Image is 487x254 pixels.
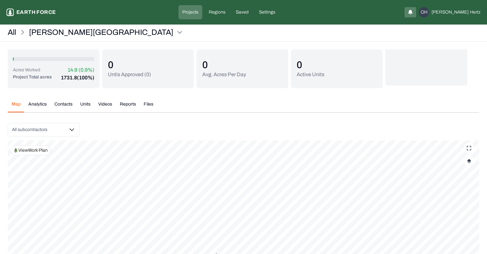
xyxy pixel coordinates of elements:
[51,101,76,112] button: Contacts
[297,71,324,78] p: Active Units
[236,9,249,15] p: Saved
[76,101,94,112] button: Units
[79,66,94,74] p: (0.9%)
[432,9,469,15] span: [PERSON_NAME]
[68,66,77,74] p: 14.9
[182,9,198,15] p: Projects
[8,123,80,137] button: All subcontractors
[12,127,47,133] p: All subcontractors
[419,7,481,17] button: OH[PERSON_NAME]Hertz
[94,101,116,112] button: Videos
[202,71,246,78] p: Avg. Acres Per Day
[24,101,51,112] button: Analytics
[116,101,140,112] button: Reports
[259,9,275,15] p: Settings
[13,67,40,73] p: Acres Worked
[232,5,253,19] a: Saved
[18,147,48,154] p: View Work Plan
[419,7,429,17] div: OH
[108,71,151,78] p: Untis Approved ( 0 )
[297,59,324,71] p: 0
[108,59,151,71] p: 0
[16,8,56,16] p: Earth force
[209,9,225,15] p: Regions
[6,8,14,16] img: earthforce-logo-white-uG4MPadI.svg
[470,9,481,15] span: Hertz
[8,101,24,112] button: Map
[13,74,52,82] p: Project Total acres
[8,27,16,37] a: All
[205,5,229,19] a: Regions
[202,59,246,71] p: 0
[178,5,202,19] a: Projects
[140,101,157,112] button: Files
[61,74,94,82] p: 1731.8 (100%)
[29,27,173,37] p: [PERSON_NAME][GEOGRAPHIC_DATA]
[467,159,471,163] img: layerIcon
[255,5,279,19] a: Settings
